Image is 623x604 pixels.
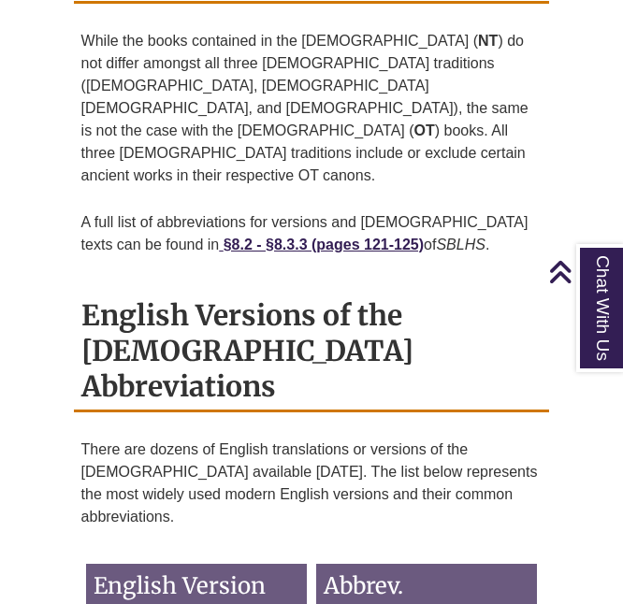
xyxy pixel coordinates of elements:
strong: NT [478,33,498,49]
em: SBLHS [436,237,485,252]
strong: OT [414,122,435,138]
a: §8.2 - §8.3.3 (pages 121-125) [219,237,424,252]
a: Back to Top [548,259,618,284]
p: There are dozens of English translations or versions of the [DEMOGRAPHIC_DATA] available [DATE]. ... [81,431,543,536]
h2: English Versions of the [DEMOGRAPHIC_DATA] Abbreviations [74,292,550,412]
p: A full list of abbreviations for versions and [DEMOGRAPHIC_DATA] texts can be found in of . [81,204,543,264]
p: While the books contained in the [DEMOGRAPHIC_DATA] ( ) do not differ amongst all three [DEMOGRAP... [81,22,543,194]
strong: §8.2 - §8.3.3 (pages 121-125) [224,237,424,252]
